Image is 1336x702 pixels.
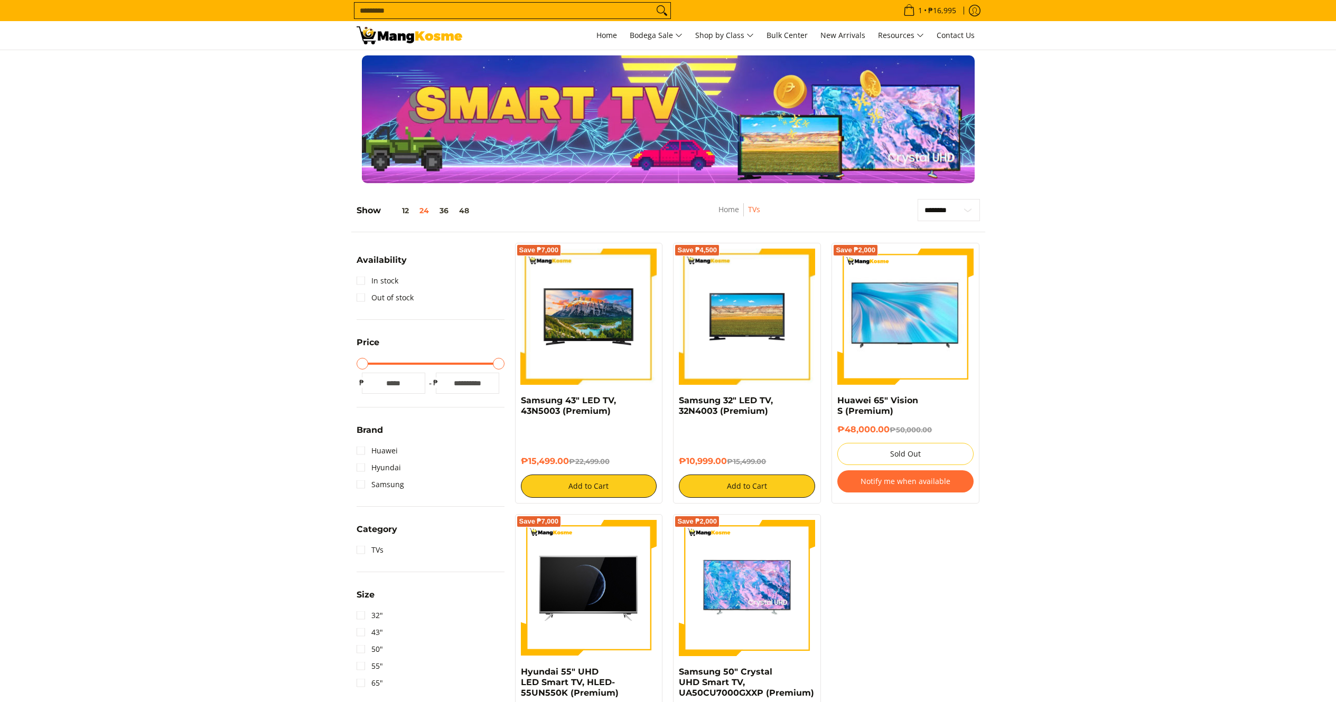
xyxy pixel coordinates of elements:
[357,624,383,641] a: 43"
[695,29,754,42] span: Shop by Class
[357,641,383,658] a: 50"
[873,21,929,50] a: Resources
[900,5,959,16] span: •
[357,542,384,558] a: TVs
[357,426,383,442] summary: Open
[357,525,397,542] summary: Open
[596,30,617,40] span: Home
[521,520,657,656] img: hyundai-ultra-hd-smart-tv-65-inch-full-view-mang-kosme
[521,475,657,498] button: Add to Cart
[837,254,974,378] img: huawei-s-65-inch-4k-lcd-display-tv-full-view-mang-kosme
[927,7,958,14] span: ₱16,995
[357,591,375,607] summary: Open
[357,205,474,216] h5: Show
[718,204,739,214] a: Home
[815,21,871,50] a: New Arrivals
[624,21,688,50] a: Bodega Sale
[677,247,717,253] span: Save ₱4,500
[357,338,379,355] summary: Open
[677,518,717,525] span: Save ₱2,000
[679,520,815,656] img: Samsung 50" Crystal UHD Smart TV, UA50CU7000GXXP (Premium)
[679,456,815,467] h6: ₱10,999.00
[357,289,414,306] a: Out of stock
[357,591,375,599] span: Size
[434,206,454,215] button: 36
[357,658,383,675] a: 55"
[679,249,815,385] img: samsung-32-inch-led-tv-full-view-mang-kosme
[414,206,434,215] button: 24
[937,30,975,40] span: Contact Us
[659,203,820,227] nav: Breadcrumbs
[521,249,657,385] img: samsung-43-inch-led-tv-full-view- mang-kosme
[357,377,367,388] span: ₱
[820,30,865,40] span: New Arrivals
[837,395,918,416] a: Huawei 65" Vision S (Premium)
[357,525,397,534] span: Category
[727,457,766,466] del: ₱15,499.00
[890,425,932,434] del: ₱50,000.00
[837,424,974,435] h6: ₱48,000.00
[521,667,619,698] a: Hyundai 55" UHD LED Smart TV, HLED-55UN550K (Premium)
[357,442,398,459] a: Huawei
[878,29,924,42] span: Resources
[690,21,759,50] a: Shop by Class
[931,21,980,50] a: Contact Us
[357,26,462,44] img: TVs - Premium Television Brands l Mang Kosme
[569,457,610,466] del: ₱22,499.00
[630,29,683,42] span: Bodega Sale
[473,21,980,50] nav: Main Menu
[679,475,815,498] button: Add to Cart
[454,206,474,215] button: 48
[521,456,657,467] h6: ₱15,499.00
[357,459,401,476] a: Hyundai
[836,247,875,253] span: Save ₱2,000
[591,21,622,50] a: Home
[357,256,407,272] summary: Open
[357,272,398,289] a: In stock
[679,667,814,698] a: Samsung 50" Crystal UHD Smart TV, UA50CU7000GXXP (Premium)
[767,30,808,40] span: Bulk Center
[357,338,379,347] span: Price
[519,247,559,253] span: Save ₱7,000
[357,675,383,691] a: 65"
[357,426,383,434] span: Brand
[837,470,974,492] button: Notify me when available
[357,256,407,264] span: Availability
[679,395,773,416] a: Samsung 32" LED TV, 32N4003 (Premium)
[761,21,813,50] a: Bulk Center
[519,518,559,525] span: Save ₱7,000
[357,607,383,624] a: 32"
[431,377,441,388] span: ₱
[653,3,670,18] button: Search
[521,395,616,416] a: Samsung 43" LED TV, 43N5003 (Premium)
[381,206,414,215] button: 12
[837,443,974,465] button: Sold Out
[917,7,924,14] span: 1
[357,476,404,493] a: Samsung
[748,204,760,214] a: TVs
